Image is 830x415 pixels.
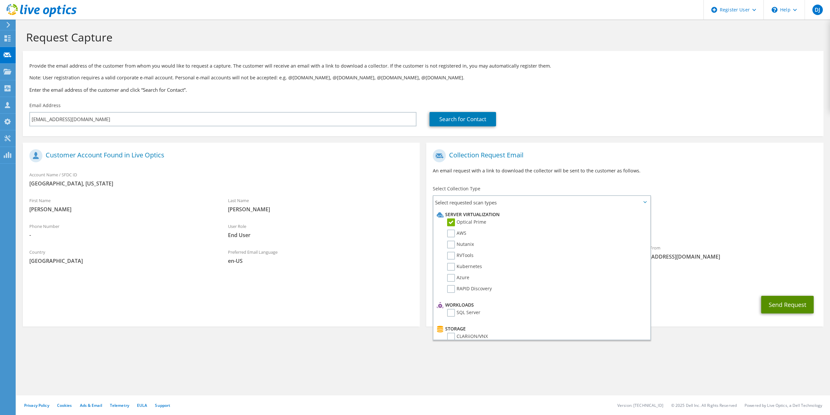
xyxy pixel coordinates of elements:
span: [EMAIL_ADDRESS][DOMAIN_NAME] [631,253,817,260]
div: To [426,241,625,263]
label: Kubernetes [447,263,482,271]
span: [GEOGRAPHIC_DATA], [US_STATE] [29,180,413,187]
span: - [29,231,215,239]
a: Cookies [57,403,72,408]
svg: \n [772,7,777,13]
label: SQL Server [447,309,480,317]
div: Sender & From [625,241,823,263]
div: Account Name / SFDC ID [23,168,420,190]
div: Last Name [221,194,420,216]
div: CC & Reply To [426,267,823,289]
label: Azure [447,274,469,282]
h1: Customer Account Found in Live Optics [29,149,410,162]
p: Note: User registration requires a valid corporate e-mail account. Personal e-mail accounts will ... [29,74,817,81]
div: Requested Collections [426,212,823,238]
label: RAPID Discovery [447,285,492,293]
span: [GEOGRAPHIC_DATA] [29,257,215,264]
li: Server Virtualization [435,211,646,218]
label: CLARiiON/VNX [447,333,488,341]
span: DJ [812,5,823,15]
a: EULA [137,403,147,408]
a: Ads & Email [80,403,102,408]
label: Select Collection Type [433,185,480,192]
span: Select requested scan types [433,196,650,209]
span: [PERSON_NAME] [29,206,215,213]
label: Optical Prime [447,218,486,226]
li: Workloads [435,301,646,309]
span: End User [228,231,414,239]
li: Powered by Live Optics, a Dell Technology [745,403,822,408]
div: Phone Number [23,219,221,242]
a: Telemetry [110,403,129,408]
h1: Collection Request Email [433,149,813,162]
button: Send Request [761,296,814,313]
label: AWS [447,230,466,237]
span: en-US [228,257,414,264]
p: Provide the email address of the customer from whom you would like to request a capture. The cust... [29,62,817,70]
p: An email request with a link to download the collector will be sent to the customer as follows. [433,167,817,174]
div: Country [23,245,221,268]
label: RVTools [447,252,474,260]
h1: Request Capture [26,30,817,44]
label: Email Address [29,102,61,109]
li: © 2025 Dell Inc. All Rights Reserved [671,403,737,408]
a: Support [155,403,170,408]
h3: Enter the email address of the customer and click “Search for Contact”. [29,86,817,93]
span: [PERSON_NAME] [228,206,414,213]
li: Storage [435,325,646,333]
label: Nutanix [447,241,474,248]
div: Preferred Email Language [221,245,420,268]
a: Privacy Policy [24,403,49,408]
a: Search for Contact [430,112,496,126]
div: First Name [23,194,221,216]
li: Version: [TECHNICAL_ID] [617,403,663,408]
div: User Role [221,219,420,242]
